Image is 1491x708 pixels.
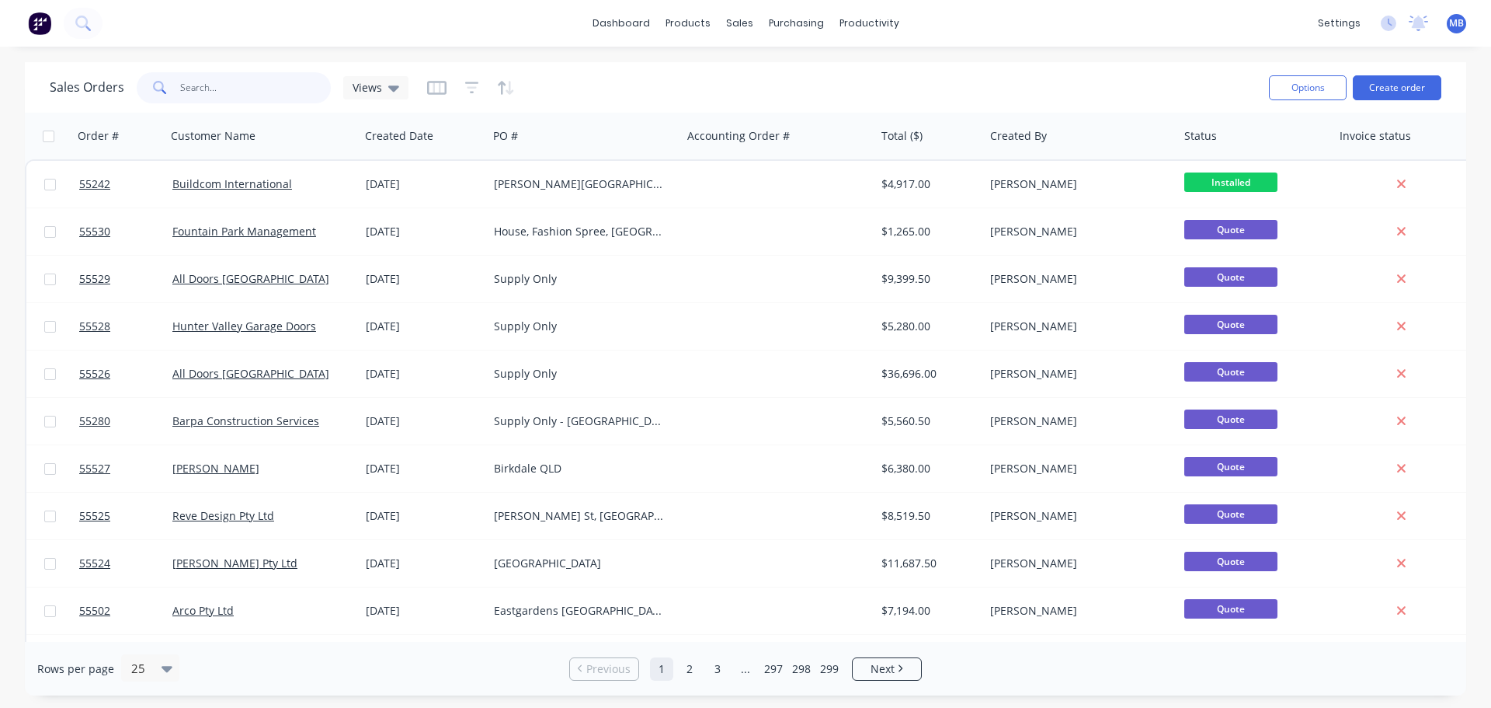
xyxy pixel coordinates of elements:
a: Fountain Park Management [172,224,316,239]
span: Views [353,79,382,96]
div: [DATE] [366,271,481,287]
span: Previous [586,661,631,677]
span: Rows per page [37,661,114,677]
div: [PERSON_NAME] [990,319,1163,334]
div: $1,265.00 [881,224,973,239]
div: [PERSON_NAME] [990,413,1163,429]
a: Buildcom International [172,176,292,191]
div: [PERSON_NAME] [990,556,1163,571]
a: Page 297 [762,657,785,681]
a: Reve Design Pty Ltd [172,508,274,523]
span: 55527 [79,461,110,476]
div: $11,687.50 [881,556,973,571]
div: $6,380.00 [881,461,973,476]
div: [PERSON_NAME] [990,603,1163,619]
div: [PERSON_NAME][GEOGRAPHIC_DATA] [494,176,666,192]
a: Arco Pty Ltd [172,603,234,618]
span: Quote [1184,410,1277,429]
div: [PERSON_NAME] [990,366,1163,382]
div: purchasing [761,12,832,35]
div: Birkdale QLD [494,461,666,476]
span: Quote [1184,267,1277,287]
span: 55280 [79,413,110,429]
a: 55529 [79,256,172,302]
div: Created Date [365,128,433,144]
a: Page 299 [818,657,841,681]
div: [PERSON_NAME] [990,176,1163,192]
a: Barpa Construction Services [172,413,319,428]
div: Status [1184,128,1217,144]
a: Jump forward [734,657,757,681]
div: Accounting Order # [687,128,790,144]
a: 55526 [79,351,172,397]
div: products [658,12,718,35]
a: 55530 [79,208,172,255]
div: [DATE] [366,224,481,239]
div: [DATE] [366,176,481,192]
div: Supply Only [494,271,666,287]
a: Page 2 [678,657,701,681]
div: $7,194.00 [881,603,973,619]
span: 55524 [79,556,110,571]
a: Page 1 is your current page [650,657,673,681]
div: $5,560.50 [881,413,973,429]
div: [DATE] [366,461,481,476]
div: Supply Only [494,319,666,334]
div: [PERSON_NAME] [990,224,1163,239]
span: 55242 [79,176,110,192]
span: 55530 [79,224,110,239]
div: productivity [832,12,907,35]
span: Quote [1184,315,1277,334]
a: dashboard [585,12,658,35]
span: Installed [1184,173,1277,192]
a: [PERSON_NAME] [172,461,259,476]
div: $5,280.00 [881,319,973,334]
span: 55528 [79,319,110,334]
input: Search... [180,72,332,103]
div: Eastgardens [GEOGRAPHIC_DATA] [494,603,666,619]
div: $36,696.00 [881,366,973,382]
div: [PERSON_NAME] St, [GEOGRAPHIC_DATA] [494,508,666,524]
div: [DATE] [366,508,481,524]
a: Next page [853,661,921,677]
a: 55528 [79,303,172,350]
a: Previous page [570,661,638,677]
div: [DATE] [366,366,481,382]
div: Created By [990,128,1047,144]
div: PO # [493,128,518,144]
div: Order # [78,128,119,144]
h1: Sales Orders [50,80,124,95]
a: Page 3 [706,657,729,681]
a: 55502 [79,588,172,634]
button: Create order [1353,75,1441,100]
div: [PERSON_NAME] [990,271,1163,287]
a: 55242 [79,161,172,208]
span: Quote [1184,220,1277,239]
div: sales [718,12,761,35]
div: [GEOGRAPHIC_DATA] [494,556,666,571]
span: Quote [1184,457,1277,476]
a: 55525 [79,493,172,539]
div: $9,399.50 [881,271,973,287]
a: Hunter Valley Garage Doors [172,319,316,333]
div: [PERSON_NAME] [990,461,1163,476]
a: All Doors [GEOGRAPHIC_DATA] [172,366,329,381]
div: $8,519.50 [881,508,973,524]
img: Factory [28,12,51,35]
div: settings [1310,12,1368,35]
a: Page 298 [790,657,813,681]
button: Options [1269,75,1347,100]
span: Next [871,661,895,677]
ul: Pagination [563,657,928,681]
span: Quote [1184,599,1277,619]
div: Total ($) [881,128,923,144]
a: 55527 [79,445,172,492]
span: Quote [1184,504,1277,524]
div: [DATE] [366,603,481,619]
a: 55524 [79,540,172,587]
div: [PERSON_NAME] [990,508,1163,524]
div: Invoice status [1340,128,1411,144]
a: All Doors [GEOGRAPHIC_DATA] [172,271,329,286]
a: 55523 [79,635,172,682]
div: Customer Name [171,128,255,144]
